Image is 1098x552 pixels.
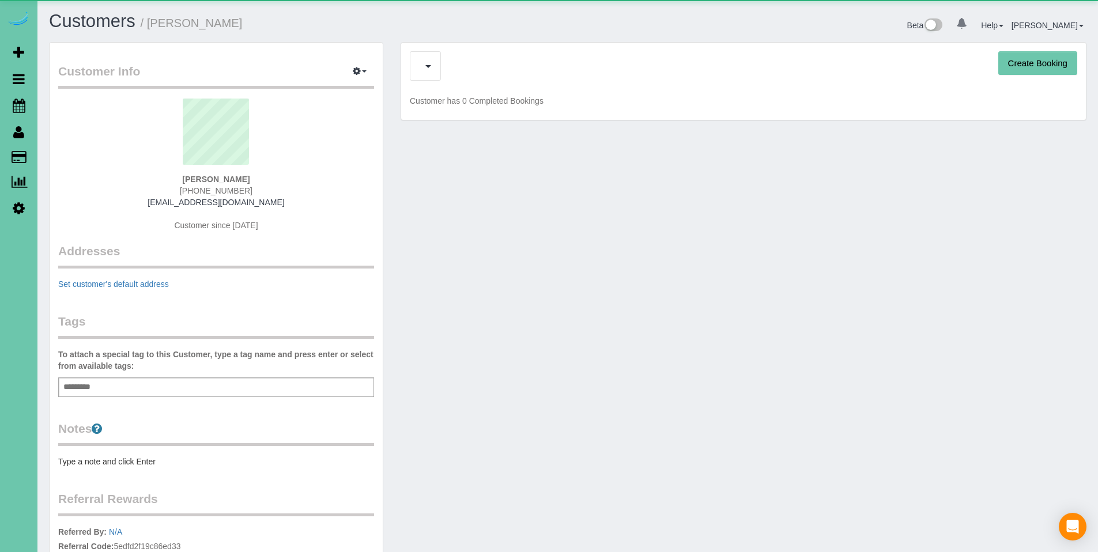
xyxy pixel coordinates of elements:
strong: [PERSON_NAME] [182,175,250,184]
legend: Tags [58,313,374,339]
a: Help [981,21,1003,30]
a: [PERSON_NAME] [1012,21,1084,30]
a: Beta [907,21,943,30]
p: Customer has 0 Completed Bookings [410,95,1077,107]
a: N/A [109,527,122,536]
span: Customer since [DATE] [174,221,258,230]
a: Customers [49,11,135,31]
small: / [PERSON_NAME] [141,17,243,29]
a: Set customer's default address [58,279,169,289]
div: Open Intercom Messenger [1059,513,1086,540]
button: Create Booking [998,51,1077,75]
legend: Referral Rewards [58,490,374,516]
label: Referred By: [58,526,107,538]
label: Referral Code: [58,540,114,552]
img: Automaid Logo [7,12,30,28]
label: To attach a special tag to this Customer, type a tag name and press enter or select from availabl... [58,349,374,372]
legend: Notes [58,420,374,446]
legend: Customer Info [58,63,374,89]
a: [EMAIL_ADDRESS][DOMAIN_NAME] [148,198,284,207]
img: New interface [923,18,942,33]
span: [PHONE_NUMBER] [180,186,252,195]
pre: Type a note and click Enter [58,456,374,467]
